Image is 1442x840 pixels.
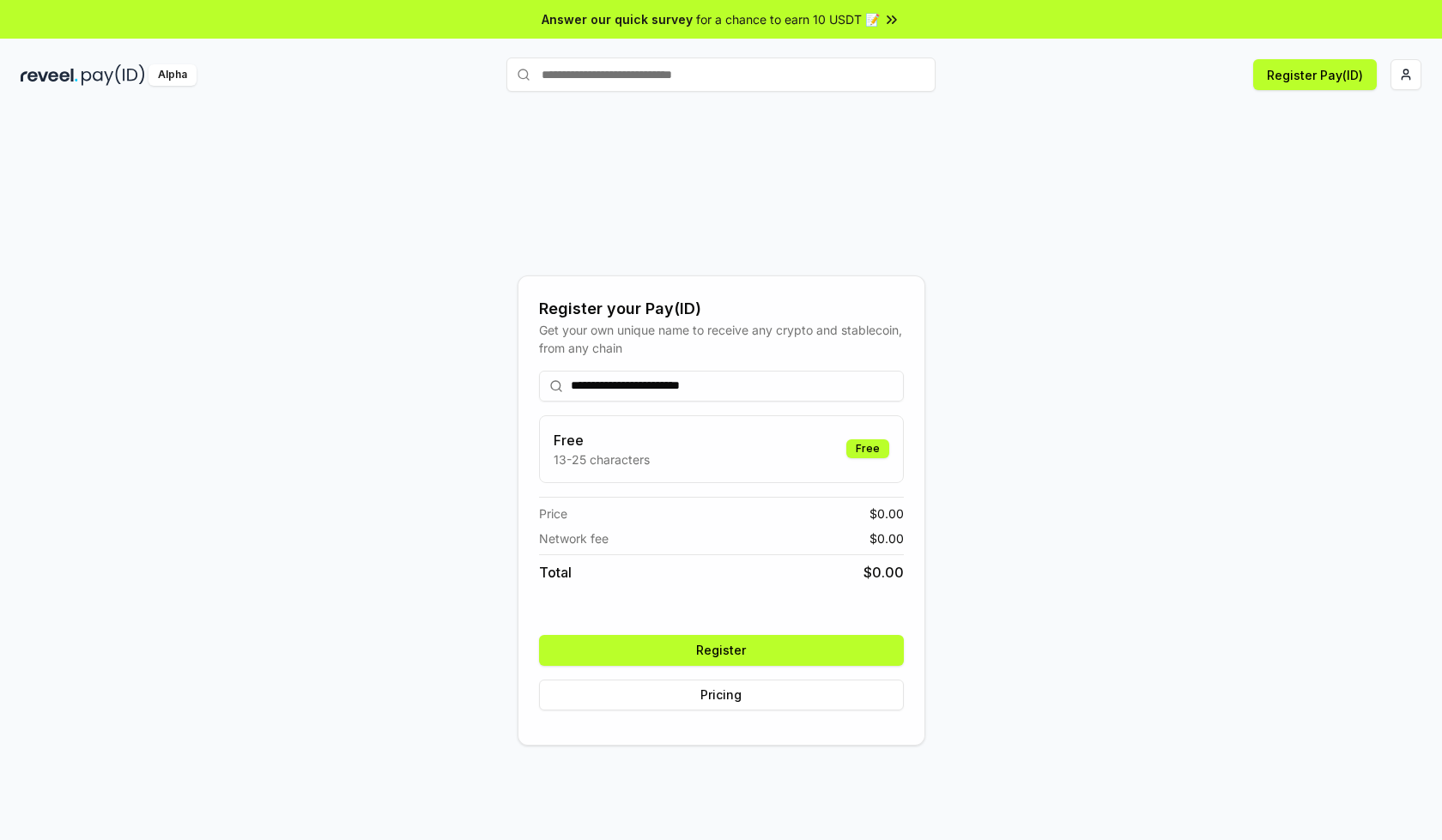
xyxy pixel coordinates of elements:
span: $ 0.00 [863,562,904,583]
span: Total [539,562,572,583]
button: Register Pay(ID) [1253,59,1377,90]
span: Answer our quick survey [542,10,693,28]
span: for a chance to earn 10 USDT 📝 [696,10,880,28]
p: 13-25 characters [554,450,650,468]
div: Register your Pay(ID) [539,297,904,321]
h3: Free [554,430,650,450]
span: $ 0.00 [869,505,904,523]
div: Get your own unique name to receive any crypto and stablecoin, from any chain [539,321,904,357]
span: Price [539,505,567,523]
div: Alpha [148,64,197,86]
img: reveel_dark [21,64,78,86]
div: Free [846,439,889,458]
button: Register [539,635,904,666]
span: Network fee [539,529,609,547]
button: Pricing [539,680,904,710]
span: $ 0.00 [869,529,904,547]
img: pay_id [82,64,145,86]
